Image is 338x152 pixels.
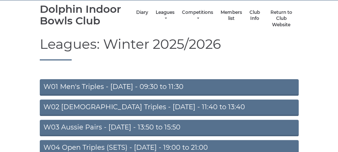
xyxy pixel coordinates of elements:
[267,9,294,28] a: Return to Club Website
[40,120,299,136] a: W03 Aussie Pairs - [DATE] - 13:50 to 15:50
[136,9,148,16] a: Diary
[182,9,213,22] a: Competitions
[40,37,299,60] h1: Leagues: Winter 2025/2026
[221,9,242,22] a: Members list
[40,79,299,96] a: W01 Men's Triples - [DATE] - 09:30 to 11:30
[156,9,174,22] a: Leagues
[40,3,133,27] div: Dolphin Indoor Bowls Club
[40,99,299,116] a: W02 [DEMOGRAPHIC_DATA] Triples - [DATE] - 11:40 to 13:40
[249,9,260,22] a: Club Info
